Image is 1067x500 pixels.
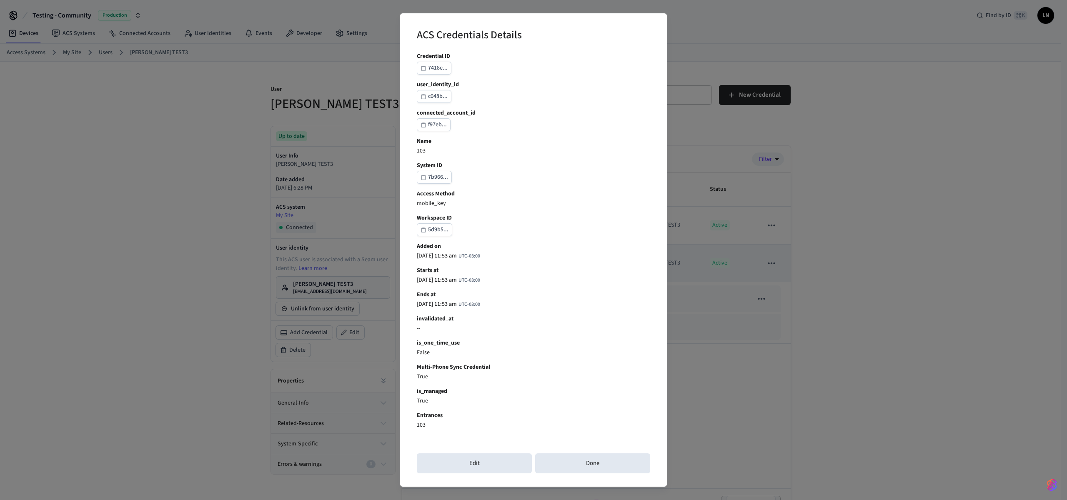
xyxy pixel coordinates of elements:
b: Entrances [417,411,650,420]
p: -- [417,324,650,333]
b: is_managed [417,387,650,396]
button: 5d9b5... [417,223,452,236]
button: c048b... [417,90,451,103]
div: America/Belem [417,252,480,260]
span: UTC-03:00 [458,252,480,260]
span: UTC-03:00 [458,277,480,284]
p: 103 [417,147,650,155]
div: 7b966... [428,172,448,182]
button: Done [535,453,650,473]
div: f97eb... [428,120,447,130]
span: [DATE] 11:53 am [417,300,457,309]
div: 5d9b5... [428,225,448,235]
p: 103 [417,421,650,430]
div: America/Belem [417,276,480,285]
b: Added on [417,242,650,251]
button: Edit [417,453,532,473]
button: f97eb... [417,118,451,131]
b: user_identity_id [417,80,650,89]
b: Ends at [417,290,650,299]
p: True [417,372,650,381]
p: True [417,397,650,405]
b: Access Method [417,190,650,198]
div: America/Belem [417,300,480,309]
img: SeamLogoGradient.69752ec5.svg [1047,478,1057,492]
b: System ID [417,161,650,170]
div: 7418e... [428,63,448,73]
b: Name [417,137,650,146]
b: Credential ID [417,52,650,61]
h2: ACS Credentials Details [417,23,627,49]
b: invalidated_at [417,315,650,323]
b: Multi-Phone Sync Credential [417,363,650,372]
span: [DATE] 11:53 am [417,276,457,285]
button: 7418e... [417,62,451,75]
p: mobile_key [417,199,650,208]
b: is_one_time_use [417,339,650,347]
b: Assigned To [417,435,650,444]
b: Starts at [417,266,650,275]
span: [DATE] 11:53 am [417,252,457,260]
div: c048b... [428,91,448,102]
button: 7b966... [417,171,452,184]
p: False [417,348,650,357]
span: UTC-03:00 [458,301,480,308]
b: Workspace ID [417,214,650,222]
b: connected_account_id [417,109,650,117]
